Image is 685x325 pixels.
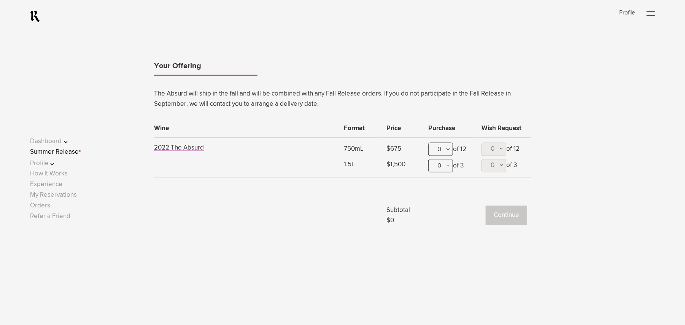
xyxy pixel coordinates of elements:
[482,143,527,159] div: of 12
[386,217,394,224] lightning-formatted-number: $0
[154,57,257,76] li: Your Offering
[491,162,494,169] span: 0
[386,161,405,168] lightning-formatted-number: $1,500
[491,146,494,152] span: 0
[386,146,401,152] lightning-formatted-number: $675
[478,119,531,138] th: Wish Request
[30,181,62,188] a: Experience
[30,202,50,209] a: Orders
[154,57,257,75] a: Your Offering
[424,119,478,138] th: Purchase
[30,213,70,220] a: Refer a Friend
[620,10,635,16] a: Profile
[428,143,474,159] div: of 12
[154,119,340,138] th: Wine
[30,10,40,22] a: RealmCellars
[428,143,453,156] div: 0
[154,57,531,78] ul: Tabs
[344,143,379,159] div: 750mL
[154,145,204,153] button: 2022 The Absurd
[386,205,424,226] div: Subtotal
[30,170,68,177] a: How It Works
[30,149,79,155] a: Summer Release
[340,119,383,138] th: Format
[154,89,531,109] p: The Absurd will ship in the fall and will be combined with any Fall Release orders. If you do not...
[30,192,77,198] a: My Reservations
[383,119,424,138] th: Price
[428,159,474,175] div: of 3
[154,145,204,151] span: 2022 The Absurd
[482,159,527,175] div: of 3
[344,158,379,175] div: 1.5L
[30,158,78,169] button: Profile
[30,136,78,147] button: Dashboard
[428,159,453,172] div: 0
